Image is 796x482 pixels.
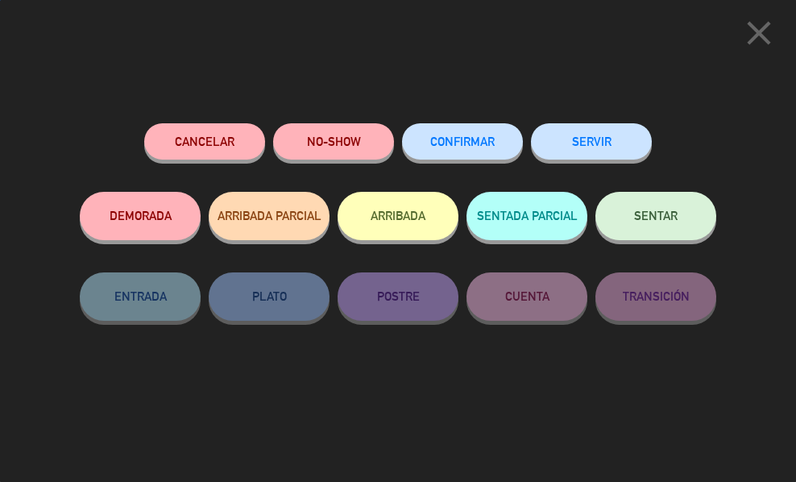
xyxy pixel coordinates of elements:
[209,272,330,321] button: PLATO
[218,209,321,222] span: ARRIBADA PARCIAL
[531,123,652,160] button: SERVIR
[338,272,458,321] button: POSTRE
[273,123,394,160] button: NO-SHOW
[209,192,330,240] button: ARRIBADA PARCIAL
[80,272,201,321] button: ENTRADA
[595,272,716,321] button: TRANSICIÓN
[634,209,678,222] span: SENTAR
[734,12,784,60] button: close
[144,123,265,160] button: Cancelar
[338,192,458,240] button: ARRIBADA
[430,135,495,148] span: CONFIRMAR
[402,123,523,160] button: CONFIRMAR
[595,192,716,240] button: SENTAR
[739,13,779,53] i: close
[466,272,587,321] button: CUENTA
[80,192,201,240] button: DEMORADA
[466,192,587,240] button: SENTADA PARCIAL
